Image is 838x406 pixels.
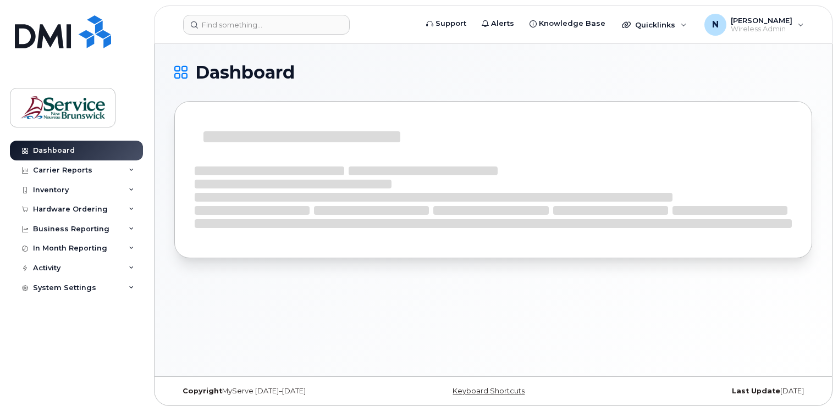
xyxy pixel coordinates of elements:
div: [DATE] [599,387,812,396]
a: Keyboard Shortcuts [453,387,525,395]
strong: Copyright [183,387,222,395]
strong: Last Update [732,387,780,395]
div: MyServe [DATE]–[DATE] [174,387,387,396]
span: Dashboard [195,64,295,81]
